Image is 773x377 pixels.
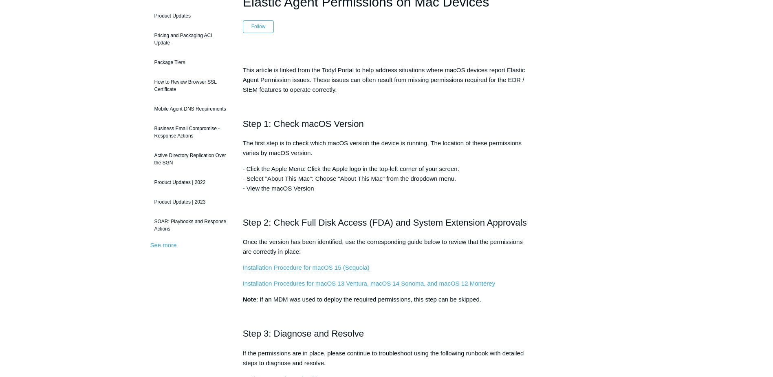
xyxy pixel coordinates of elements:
[243,138,531,158] p: The first step is to check which macOS version the device is running. The location of these permi...
[150,55,231,70] a: Package Tiers
[243,237,531,257] p: Once the version has been identified, use the corresponding guide below to review that the permis...
[150,28,231,51] a: Pricing and Packaging ACL Update
[243,65,531,95] p: This article is linked from the Todyl Portal to help address situations where macOS devices repor...
[243,117,531,131] h2: Step 1: Check macOS Version
[150,214,231,237] a: SOAR: Playbooks and Response Actions
[150,242,177,248] a: See more
[243,20,274,33] button: Follow Article
[150,148,231,171] a: Active Directory Replication Over the SGN
[150,175,231,190] a: Product Updates | 2022
[150,194,231,210] a: Product Updates | 2023
[243,326,531,341] h2: Step 3: Diagnose and Resolve
[243,164,531,193] p: - Click the Apple Menu: Click the Apple logo in the top-left corner of your screen. - Select "Abo...
[243,264,370,271] a: Installation Procedure for macOS 15 (Sequoia)
[150,101,231,117] a: Mobile Agent DNS Requirements
[243,280,495,287] a: Installation Procedures for macOS 13 Ventura, macOS 14 Sonoma, and macOS 12 Monterey
[243,296,256,303] strong: Note
[243,348,531,368] p: If the permissions are in place, please continue to troubleshoot using the following runbook with...
[150,8,231,24] a: Product Updates
[150,121,231,144] a: Business Email Compromise - Response Actions
[243,295,531,304] p: : If an MDM was used to deploy the required permissions, this step can be skipped.
[243,215,531,230] h2: Step 2: Check Full Disk Access (FDA) and System Extension Approvals
[150,74,231,97] a: How to Review Browser SSL Certificate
